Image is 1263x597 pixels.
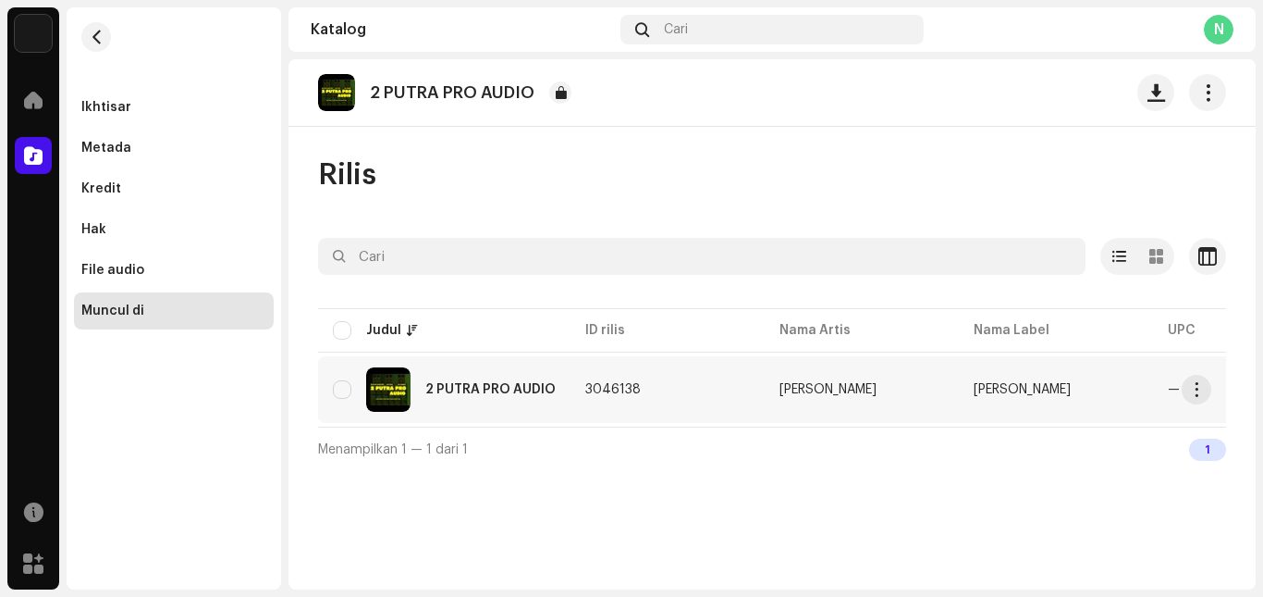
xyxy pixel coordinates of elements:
div: File audio [81,263,144,278]
re-m-nav-item: Kredit [74,170,274,207]
img: b4755b68-b490-483e-8238-bc617f016a47 [318,74,355,111]
re-m-nav-item: Metada [74,130,274,167]
span: Menampilkan 1 — 1 dari 1 [318,443,468,456]
span: Natalino Gumolung [779,383,944,396]
span: Natalino Gumolung [974,383,1071,396]
span: 3046138 [585,383,641,396]
div: Hak [81,222,106,237]
div: Katalog [311,22,613,37]
div: 2 PUTRA PRO AUDIO [425,383,556,396]
div: Ikhtisar [81,100,131,115]
span: Cari [664,22,688,37]
div: N [1204,15,1233,44]
input: Cari [318,238,1085,275]
span: — [1168,383,1180,396]
div: Metada [81,141,131,155]
img: 64f15ab7-a28a-4bb5-a164-82594ec98160 [15,15,52,52]
re-m-nav-item: File audio [74,252,274,289]
span: Rilis [318,156,376,193]
re-m-nav-item: Hak [74,211,274,248]
p: 2 PUTRA PRO AUDIO [370,83,534,103]
img: b4755b68-b490-483e-8238-bc617f016a47 [366,367,411,412]
div: 1 [1189,439,1226,461]
re-m-nav-item: Ikhtisar [74,89,274,126]
re-m-nav-item: Muncul di [74,292,274,330]
div: Kredit [81,181,121,196]
div: Muncul di [81,304,144,318]
div: [PERSON_NAME] [779,383,877,396]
